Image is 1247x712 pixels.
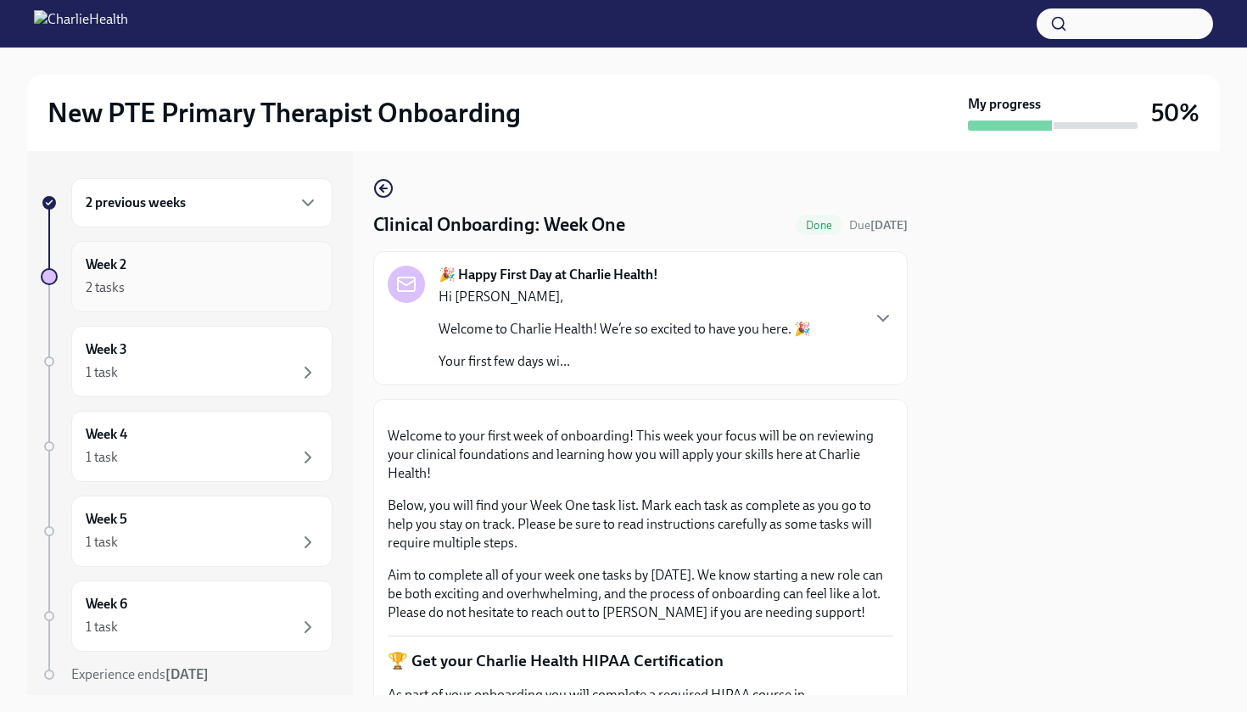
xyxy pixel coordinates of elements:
[796,219,842,232] span: Done
[439,320,811,339] p: Welcome to Charlie Health! We’re so excited to have you here. 🎉
[870,218,908,233] strong: [DATE]
[968,95,1041,114] strong: My progress
[439,288,811,306] p: Hi [PERSON_NAME],
[48,96,521,130] h2: New PTE Primary Therapist Onboarding
[388,650,893,672] p: 🏆 Get your Charlie Health HIPAA Certification
[41,411,333,482] a: Week 41 task
[86,255,126,274] h6: Week 2
[388,496,893,552] p: Below, you will find your Week One task list. Mark each task as complete as you go to help you st...
[41,496,333,567] a: Week 51 task
[849,218,908,233] span: Due
[41,241,333,312] a: Week 22 tasks
[373,212,625,238] h4: Clinical Onboarding: Week One
[86,618,118,636] div: 1 task
[439,352,811,371] p: Your first few days wi...
[1151,98,1199,128] h3: 50%
[86,278,125,297] div: 2 tasks
[388,566,893,622] p: Aim to complete all of your week one tasks by [DATE]. We know starting a new role can be both exc...
[86,510,127,529] h6: Week 5
[165,666,209,682] strong: [DATE]
[71,178,333,227] div: 2 previous weeks
[86,425,127,444] h6: Week 4
[439,266,658,284] strong: 🎉 Happy First Day at Charlie Health!
[41,326,333,397] a: Week 31 task
[71,666,209,682] span: Experience ends
[86,363,118,382] div: 1 task
[86,595,127,614] h6: Week 6
[849,217,908,233] span: August 30th, 2025 07:00
[41,580,333,652] a: Week 61 task
[86,448,118,467] div: 1 task
[86,340,127,359] h6: Week 3
[86,533,118,552] div: 1 task
[388,427,893,483] p: Welcome to your first week of onboarding! This week your focus will be on reviewing your clinical...
[86,193,186,212] h6: 2 previous weeks
[34,10,128,37] img: CharlieHealth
